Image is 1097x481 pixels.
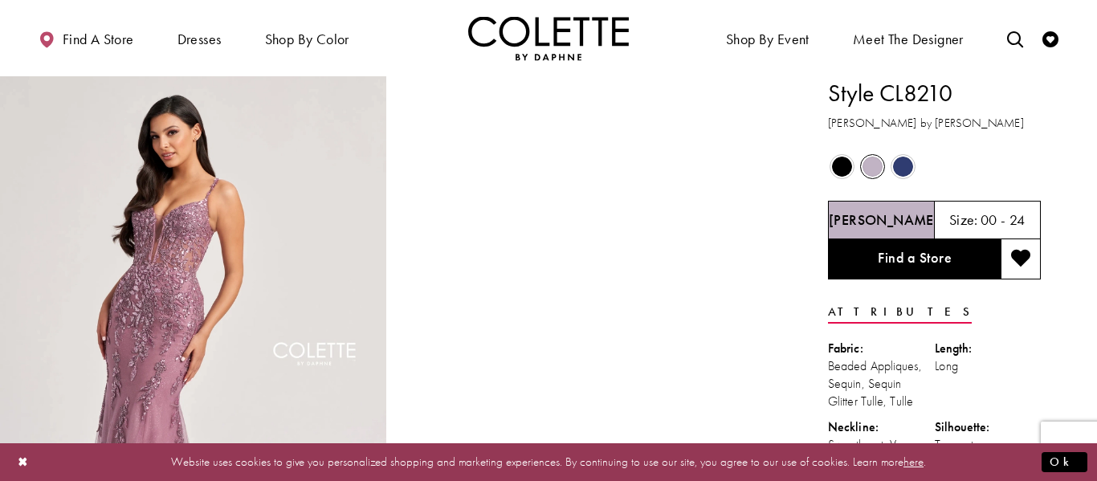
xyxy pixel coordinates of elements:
[828,300,972,324] a: Attributes
[1042,452,1087,472] button: Submit Dialog
[935,418,1042,436] div: Silhouette:
[828,114,1041,132] h3: [PERSON_NAME] by [PERSON_NAME]
[949,210,978,229] span: Size:
[828,357,935,410] div: Beaded Appliques, Sequin, Sequin Glitter Tulle, Tulle
[935,340,1042,357] div: Length:
[828,436,935,471] div: Sweetheart, V-Neck
[116,451,981,473] p: Website uses cookies to give you personalized shopping and marketing experiences. By continuing t...
[828,418,935,436] div: Neckline:
[981,212,1026,228] h5: 00 - 24
[828,151,1041,181] div: Product color controls state depends on size chosen
[10,448,37,476] button: Close Dialog
[889,153,917,181] div: Navy Blue
[828,76,1041,110] h1: Style CL8210
[1001,239,1041,279] button: Add to wishlist
[935,357,1042,375] div: Long
[903,454,924,470] a: here
[828,153,856,181] div: Black
[935,436,1042,454] div: Trumpet
[829,212,939,228] h5: Chosen color
[858,153,887,181] div: Heather
[828,340,935,357] div: Fabric:
[828,239,1001,279] a: Find a Store
[394,76,781,269] video: Style CL8210 Colette by Daphne #1 autoplay loop mute video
